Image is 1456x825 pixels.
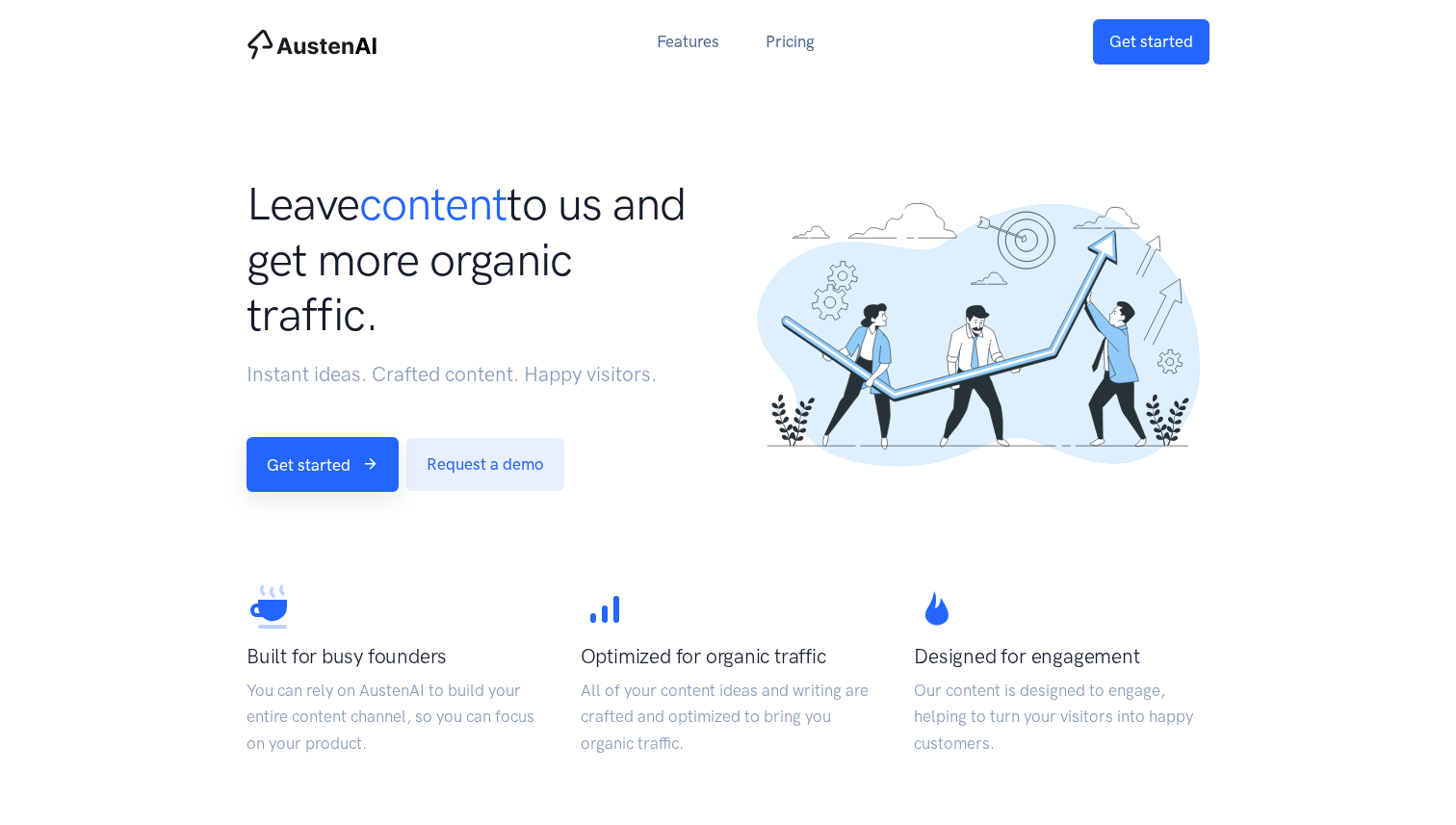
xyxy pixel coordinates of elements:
[914,642,1209,670] h3: Designed for engagement
[581,678,876,757] p: All of your content ideas and writing are crafted and optimized to bring you organic traffic.
[359,176,507,231] span: content
[1093,19,1209,64] a: Get started
[247,437,399,492] a: Get started
[247,678,542,757] p: You can rely on AustenAI to build your entire content channel, so you can focus on your product.
[747,180,1209,488] img: ...
[742,21,838,63] a: Pricing
[247,358,709,391] p: Instant ideas. Crafted content. Happy visitors.
[247,176,709,343] h1: Leave to us and get more organic traffic.
[914,678,1209,757] p: Our content is designed to engage, helping to turn your visitors into happy customers.
[406,438,564,491] a: Request a demo
[247,642,542,670] h3: Built for busy founders
[247,29,377,60] img: AustenAI Home
[581,642,876,670] h3: Optimized for organic traffic
[634,21,742,63] a: Features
